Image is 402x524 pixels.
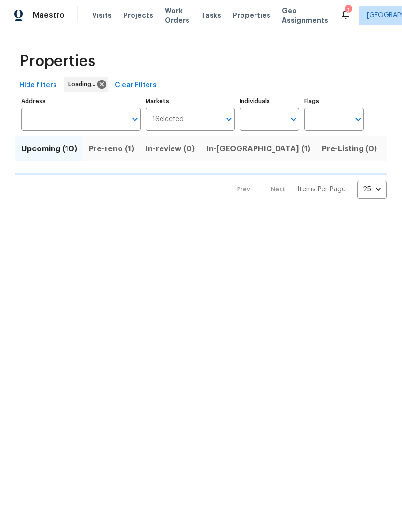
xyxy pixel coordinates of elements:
[89,142,134,156] span: Pre-reno (1)
[206,142,310,156] span: In-[GEOGRAPHIC_DATA] (1)
[64,77,108,92] div: Loading...
[287,112,300,126] button: Open
[165,6,189,25] span: Work Orders
[146,98,235,104] label: Markets
[92,11,112,20] span: Visits
[345,6,351,15] div: 3
[115,80,157,92] span: Clear Filters
[222,112,236,126] button: Open
[19,80,57,92] span: Hide filters
[152,115,184,123] span: 1 Selected
[19,56,95,66] span: Properties
[282,6,328,25] span: Geo Assignments
[146,142,195,156] span: In-review (0)
[297,185,346,194] p: Items Per Page
[357,177,387,202] div: 25
[111,77,161,94] button: Clear Filters
[123,11,153,20] span: Projects
[21,98,141,104] label: Address
[351,112,365,126] button: Open
[304,98,364,104] label: Flags
[128,112,142,126] button: Open
[233,11,270,20] span: Properties
[68,80,99,89] span: Loading...
[201,12,221,19] span: Tasks
[322,142,377,156] span: Pre-Listing (0)
[33,11,65,20] span: Maestro
[228,181,387,199] nav: Pagination Navigation
[240,98,299,104] label: Individuals
[15,77,61,94] button: Hide filters
[21,142,77,156] span: Upcoming (10)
